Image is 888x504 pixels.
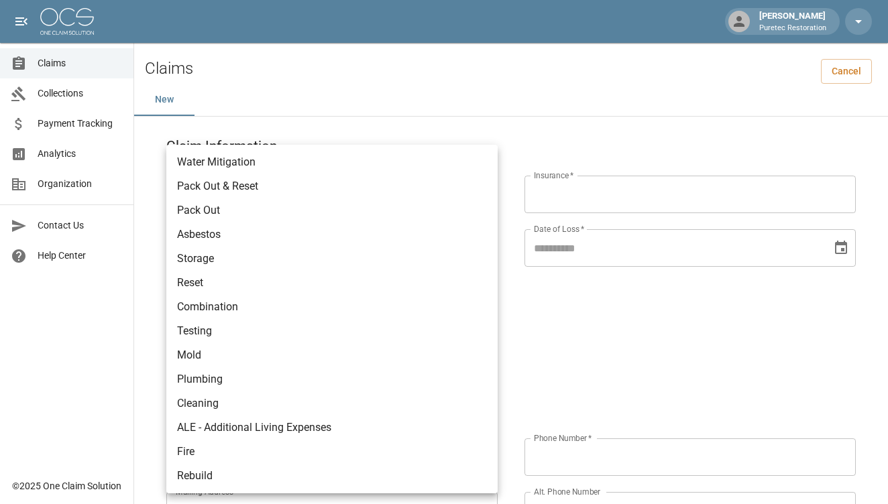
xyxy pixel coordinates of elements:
[166,343,498,367] li: Mold
[166,247,498,271] li: Storage
[166,174,498,198] li: Pack Out & Reset
[166,416,498,440] li: ALE - Additional Living Expenses
[166,271,498,295] li: Reset
[166,440,498,464] li: Fire
[166,367,498,391] li: Plumbing
[166,150,498,174] li: Water Mitigation
[166,295,498,319] li: Combination
[166,198,498,223] li: Pack Out
[166,391,498,416] li: Cleaning
[166,464,498,488] li: Rebuild
[166,223,498,247] li: Asbestos
[166,319,498,343] li: Testing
